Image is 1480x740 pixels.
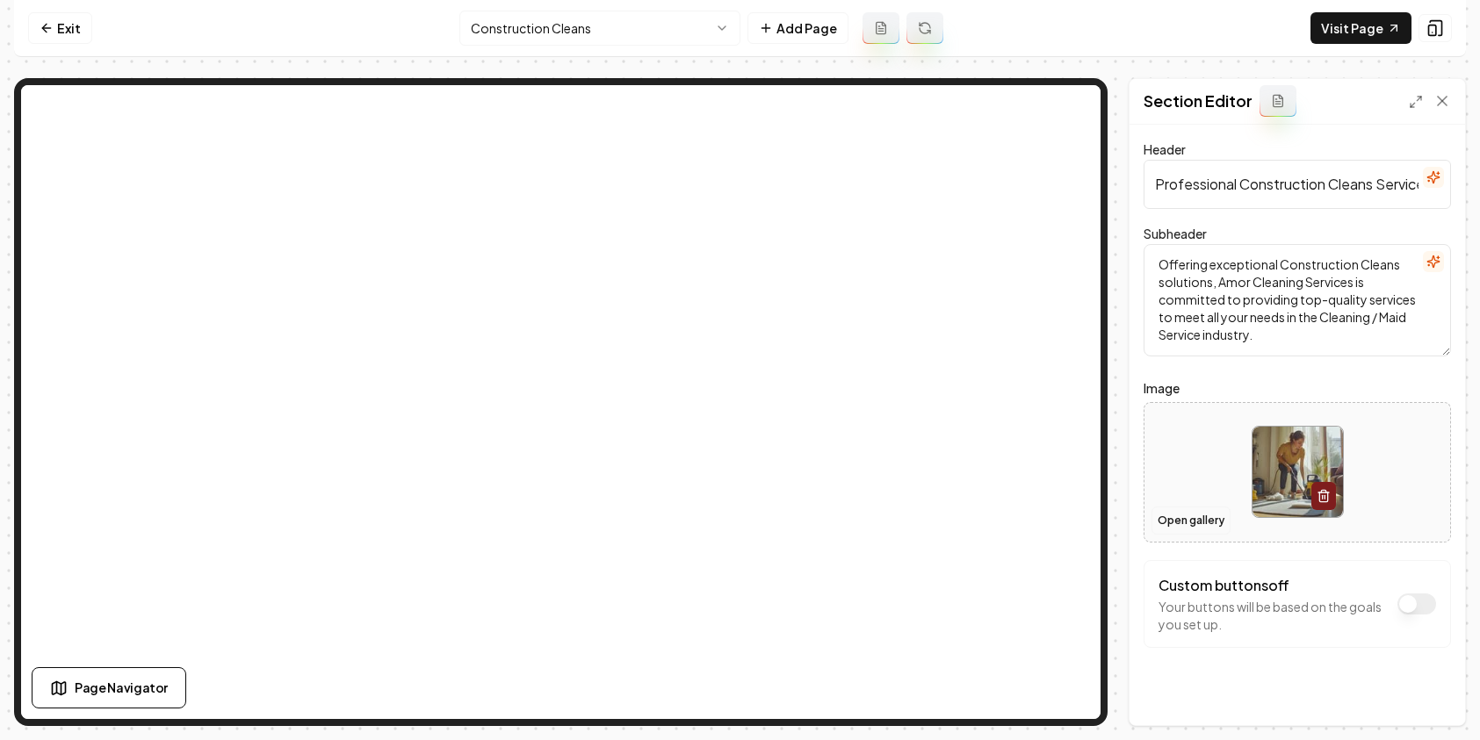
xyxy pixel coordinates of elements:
[1144,141,1186,157] label: Header
[1159,598,1389,633] p: Your buttons will be based on the goals you set up.
[28,12,92,44] a: Exit
[906,12,943,44] button: Regenerate page
[1159,576,1289,594] label: Custom buttons off
[1144,226,1207,241] label: Subheader
[863,12,899,44] button: Add admin page prompt
[75,679,168,697] span: Page Navigator
[1310,12,1411,44] a: Visit Page
[1144,377,1451,399] label: Image
[32,667,186,708] button: Page Navigator
[1260,85,1296,117] button: Add admin section prompt
[1152,507,1231,535] button: Open gallery
[747,12,848,44] button: Add Page
[1144,89,1253,113] h2: Section Editor
[1253,427,1343,517] img: image
[1144,160,1451,209] input: Header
